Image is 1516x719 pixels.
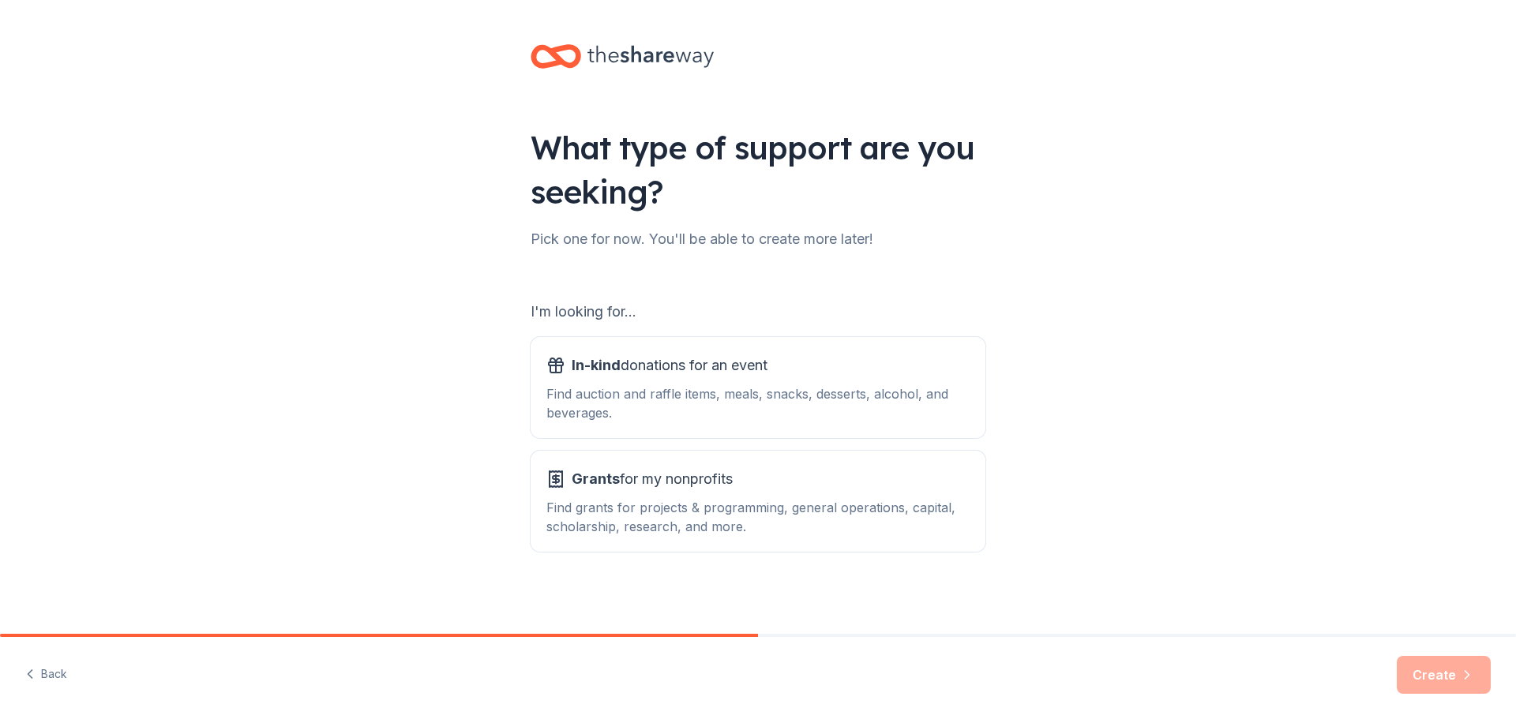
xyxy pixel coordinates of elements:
[531,337,985,438] button: In-kinddonations for an eventFind auction and raffle items, meals, snacks, desserts, alcohol, and...
[546,498,970,536] div: Find grants for projects & programming, general operations, capital, scholarship, research, and m...
[572,357,621,373] span: In-kind
[25,658,67,691] button: Back
[531,451,985,552] button: Grantsfor my nonprofitsFind grants for projects & programming, general operations, capital, schol...
[572,353,767,378] span: donations for an event
[531,227,985,252] div: Pick one for now. You'll be able to create more later!
[546,384,970,422] div: Find auction and raffle items, meals, snacks, desserts, alcohol, and beverages.
[572,470,620,487] span: Grants
[572,466,733,492] span: for my nonprofits
[531,299,985,324] div: I'm looking for...
[531,125,985,214] div: What type of support are you seeking?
